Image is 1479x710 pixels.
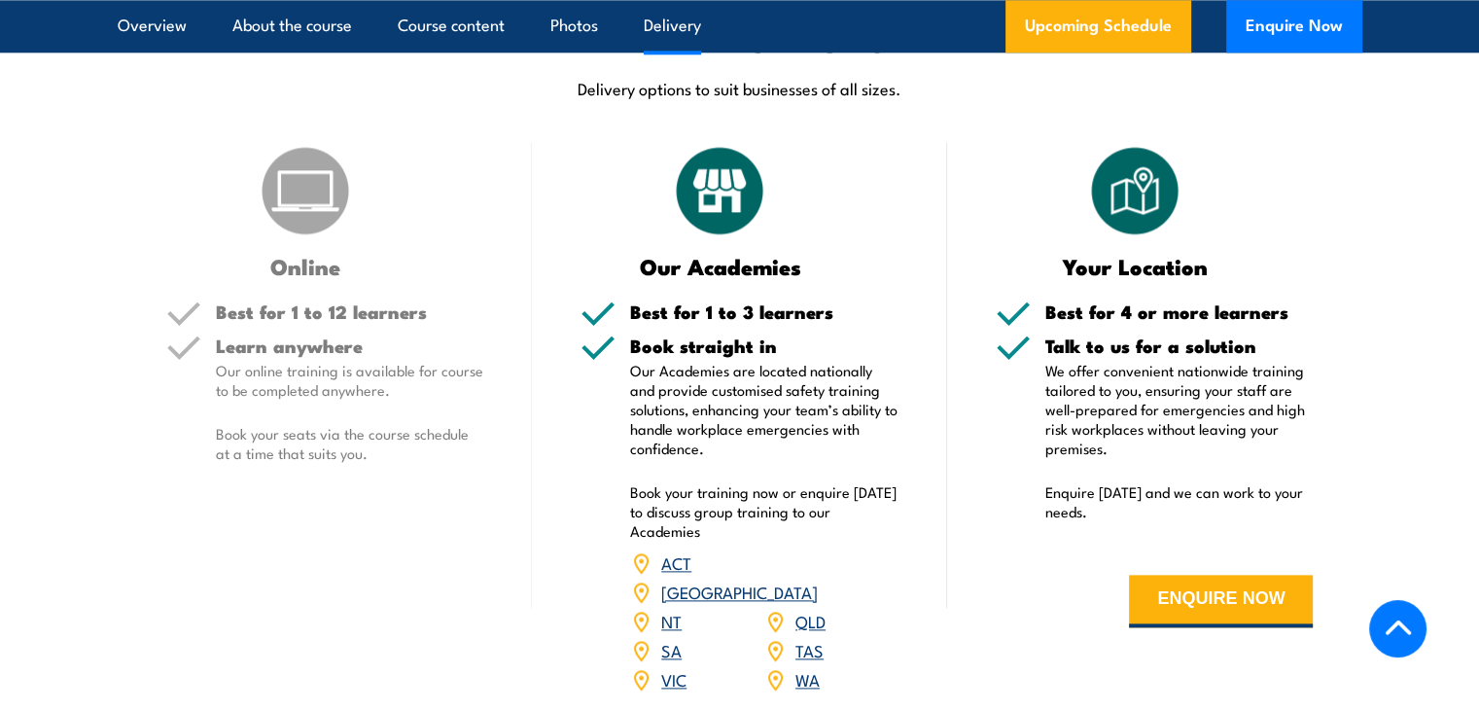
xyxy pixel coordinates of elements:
[1045,482,1314,521] p: Enquire [DATE] and we can work to your needs.
[630,302,898,321] h5: Best for 1 to 3 learners
[1045,302,1314,321] h5: Best for 4 or more learners
[216,361,484,400] p: Our online training is available for course to be completed anywhere.
[630,361,898,458] p: Our Academies are located nationally and provide customised safety training solutions, enhancing ...
[996,255,1275,277] h3: Your Location
[661,609,682,632] a: NT
[1045,337,1314,355] h5: Talk to us for a solution
[1129,575,1313,627] button: ENQUIRE NOW
[216,337,484,355] h5: Learn anywhere
[581,255,860,277] h3: Our Academies
[661,550,691,574] a: ACT
[216,424,484,463] p: Book your seats via the course schedule at a time that suits you.
[630,482,898,541] p: Book your training now or enquire [DATE] to discuss group training to our Academies
[795,667,820,691] a: WA
[661,580,818,603] a: [GEOGRAPHIC_DATA]
[795,609,826,632] a: QLD
[630,337,898,355] h5: Book straight in
[1045,361,1314,458] p: We offer convenient nationwide training tailored to you, ensuring your staff are well-prepared fo...
[216,302,484,321] h5: Best for 1 to 12 learners
[795,638,824,661] a: TAS
[118,77,1362,99] p: Delivery options to suit businesses of all sizes.
[166,255,445,277] h3: Online
[661,667,687,691] a: VIC
[661,638,682,661] a: SA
